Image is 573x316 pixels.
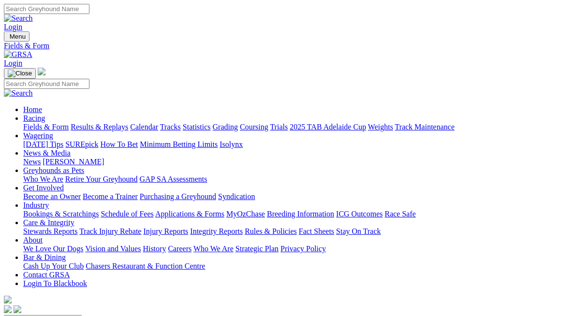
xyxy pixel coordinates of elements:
[23,262,84,270] a: Cash Up Your Club
[4,305,12,313] img: facebook.svg
[4,23,22,31] a: Login
[23,244,569,253] div: About
[38,68,45,75] img: logo-grsa-white.png
[168,244,191,253] a: Careers
[23,114,45,122] a: Racing
[4,14,33,23] img: Search
[23,184,64,192] a: Get Involved
[190,227,243,235] a: Integrity Reports
[83,192,138,201] a: Become a Trainer
[267,210,334,218] a: Breeding Information
[235,244,279,253] a: Strategic Plan
[23,131,53,140] a: Wagering
[65,175,138,183] a: Retire Your Greyhound
[43,158,104,166] a: [PERSON_NAME]
[4,68,36,79] button: Toggle navigation
[23,175,569,184] div: Greyhounds as Pets
[23,192,569,201] div: Get Involved
[4,4,89,14] input: Search
[85,244,141,253] a: Vision and Values
[23,210,569,218] div: Industry
[71,123,128,131] a: Results & Replays
[23,279,87,287] a: Login To Blackbook
[23,105,42,114] a: Home
[101,210,153,218] a: Schedule of Fees
[130,123,158,131] a: Calendar
[23,192,81,201] a: Become an Owner
[4,42,569,50] a: Fields & Form
[240,123,268,131] a: Coursing
[23,158,569,166] div: News & Media
[86,262,205,270] a: Chasers Restaurant & Function Centre
[143,227,188,235] a: Injury Reports
[4,50,32,59] img: GRSA
[160,123,181,131] a: Tracks
[23,218,74,227] a: Care & Integrity
[23,244,83,253] a: We Love Our Dogs
[245,227,297,235] a: Rules & Policies
[384,210,415,218] a: Race Safe
[193,244,234,253] a: Who We Are
[23,149,71,157] a: News & Media
[213,123,238,131] a: Grading
[23,236,43,244] a: About
[23,227,569,236] div: Care & Integrity
[336,210,382,218] a: ICG Outcomes
[23,262,569,271] div: Bar & Dining
[220,140,243,148] a: Isolynx
[336,227,381,235] a: Stay On Track
[23,210,99,218] a: Bookings & Scratchings
[23,175,63,183] a: Who We Are
[143,244,166,253] a: History
[4,59,22,67] a: Login
[23,140,569,149] div: Wagering
[23,140,63,148] a: [DATE] Tips
[4,31,29,42] button: Toggle navigation
[23,227,77,235] a: Stewards Reports
[140,140,218,148] a: Minimum Betting Limits
[395,123,455,131] a: Track Maintenance
[23,158,41,166] a: News
[183,123,211,131] a: Statistics
[4,89,33,98] img: Search
[140,175,207,183] a: GAP SA Assessments
[79,227,141,235] a: Track Injury Rebate
[101,140,138,148] a: How To Bet
[280,244,326,253] a: Privacy Policy
[290,123,366,131] a: 2025 TAB Adelaide Cup
[23,123,69,131] a: Fields & Form
[23,123,569,131] div: Racing
[368,123,393,131] a: Weights
[23,253,66,261] a: Bar & Dining
[65,140,98,148] a: SUREpick
[218,192,255,201] a: Syndication
[155,210,224,218] a: Applications & Forms
[299,227,334,235] a: Fact Sheets
[23,166,84,174] a: Greyhounds as Pets
[8,70,32,77] img: Close
[23,201,49,209] a: Industry
[4,79,89,89] input: Search
[10,33,26,40] span: Menu
[23,271,70,279] a: Contact GRSA
[4,296,12,303] img: logo-grsa-white.png
[270,123,288,131] a: Trials
[14,305,21,313] img: twitter.svg
[140,192,216,201] a: Purchasing a Greyhound
[226,210,265,218] a: MyOzChase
